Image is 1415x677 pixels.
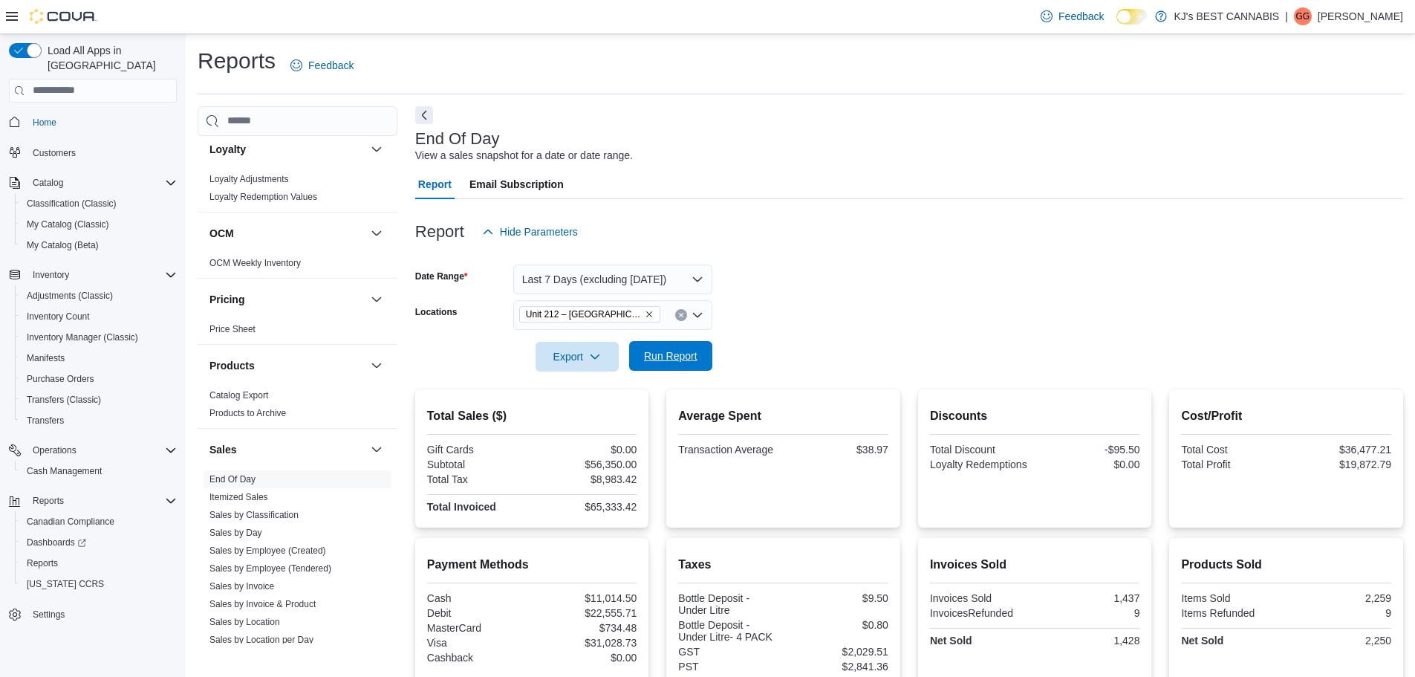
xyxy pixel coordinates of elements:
label: Locations [415,306,458,318]
a: Sales by Invoice & Product [209,599,316,609]
div: 1,437 [1038,592,1139,604]
button: Open list of options [692,309,703,321]
a: Sales by Invoice [209,581,274,592]
a: Sales by Employee (Created) [209,545,326,556]
div: Items Sold [1181,592,1283,604]
div: $0.00 [535,652,637,664]
span: My Catalog (Beta) [21,236,177,254]
a: Price Sheet [209,324,256,334]
span: Itemized Sales [209,491,268,503]
span: Inventory Count [21,308,177,325]
button: Classification (Classic) [15,193,183,214]
div: $0.00 [1038,459,1139,470]
div: $36,477.21 [1289,444,1391,456]
div: 2,259 [1289,592,1391,604]
span: Sales by Location per Day [209,634,313,646]
button: Adjustments (Classic) [15,285,183,306]
span: Unit 212 – [GEOGRAPHIC_DATA] [526,307,642,322]
span: Customers [33,147,76,159]
div: Gurvinder Gurvinder [1294,7,1312,25]
h3: OCM [209,226,234,241]
span: Manifests [21,349,177,367]
button: Sales [368,441,386,459]
a: Dashboards [15,532,183,553]
button: Sales [209,442,365,457]
div: $0.80 [787,619,888,631]
span: Purchase Orders [21,370,177,388]
h1: Reports [198,46,276,76]
button: Customers [3,142,183,163]
a: Itemized Sales [209,492,268,502]
span: Adjustments (Classic) [27,290,113,302]
p: KJ's BEST CANNABIS [1174,7,1280,25]
button: My Catalog (Classic) [15,214,183,235]
div: $22,555.71 [535,607,637,619]
span: Loyalty Redemption Values [209,191,317,203]
button: Reports [3,490,183,511]
div: Total Cost [1181,444,1283,456]
div: PST [678,661,780,673]
span: Washington CCRS [21,575,177,593]
span: My Catalog (Classic) [27,218,109,230]
div: 9 [1038,607,1139,619]
span: Run Report [644,349,697,363]
button: Manifests [15,348,183,369]
div: Bottle Deposit - Under Litre [678,592,780,616]
h2: Total Sales ($) [427,407,637,425]
span: Transfers [27,415,64,427]
span: Products to Archive [209,407,286,419]
a: Loyalty Adjustments [209,174,289,184]
span: Email Subscription [469,169,564,199]
a: Classification (Classic) [21,195,123,213]
button: Products [209,358,365,373]
p: [PERSON_NAME] [1318,7,1403,25]
div: Cash [427,592,529,604]
span: Cash Management [27,465,102,477]
button: Transfers [15,410,183,431]
h3: Pricing [209,292,244,307]
span: Home [33,117,56,129]
button: Export [536,342,619,372]
span: Adjustments (Classic) [21,287,177,305]
button: OCM [368,224,386,242]
a: Loyalty Redemption Values [209,192,317,202]
span: Price Sheet [209,323,256,335]
span: Reports [27,557,58,569]
button: [US_STATE] CCRS [15,574,183,595]
a: Settings [27,606,71,623]
span: Catalog [33,177,63,189]
a: Catalog Export [209,390,268,401]
a: Purchase Orders [21,370,100,388]
input: Dark Mode [1116,9,1148,25]
div: Gift Cards [427,444,529,456]
a: Transfers [21,412,70,430]
h2: Products Sold [1181,556,1391,574]
span: Load All Apps in [GEOGRAPHIC_DATA] [42,43,177,73]
span: Inventory Manager (Classic) [21,328,177,346]
span: Sales by Employee (Tendered) [209,563,331,574]
h2: Cost/Profit [1181,407,1391,425]
nav: Complex example [9,106,177,664]
div: $11,014.50 [535,592,637,604]
div: $734.48 [535,622,637,634]
span: Operations [33,444,77,456]
div: Bottle Deposit - Under Litre- 4 PACK [678,619,780,643]
div: Pricing [198,320,397,344]
span: My Catalog (Beta) [27,239,99,251]
a: OCM Weekly Inventory [209,258,301,268]
div: Total Tax [427,473,529,485]
div: View a sales snapshot for a date or date range. [415,148,633,163]
h3: Loyalty [209,142,246,157]
h3: Sales [209,442,237,457]
span: Reports [33,495,64,507]
button: Hide Parameters [476,217,584,247]
div: $31,028.73 [535,637,637,649]
span: Home [27,113,177,132]
a: Sales by Employee (Tendered) [209,563,331,574]
button: Transfers (Classic) [15,389,183,410]
button: Run Report [629,341,712,371]
span: Classification (Classic) [21,195,177,213]
a: Adjustments (Classic) [21,287,119,305]
span: Feedback [1058,9,1104,24]
h3: End Of Day [415,130,500,148]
